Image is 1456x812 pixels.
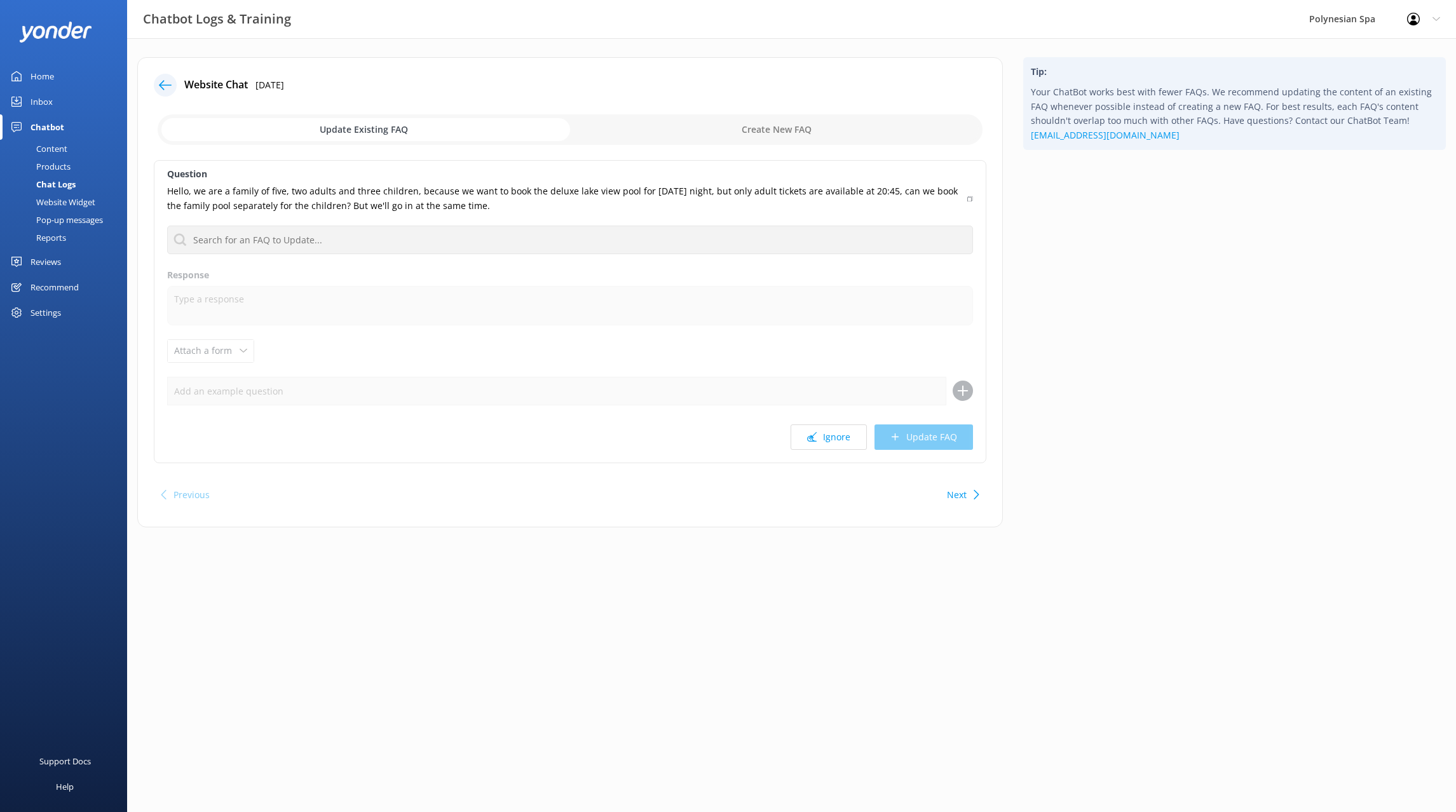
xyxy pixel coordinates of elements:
[167,226,973,254] input: Search for an FAQ to Update...
[8,193,127,211] a: Website Widget
[8,158,71,175] div: Products
[1031,85,1438,142] p: Your ChatBot works best with fewer FAQs. We recommend updating the content of an existing FAQ whe...
[8,175,76,193] div: Chat Logs
[8,229,66,247] div: Reports
[8,193,95,211] div: Website Widget
[56,774,74,799] div: Help
[8,229,127,247] a: Reports
[167,167,973,181] label: Question
[184,77,248,93] h4: Website Chat
[1031,129,1180,141] a: [EMAIL_ADDRESS][DOMAIN_NAME]
[19,22,92,43] img: yonder-white-logo.png
[8,140,67,158] div: Content
[947,482,967,508] button: Next
[8,211,127,229] a: Pop-up messages
[8,140,127,158] a: Content
[31,300,61,325] div: Settings
[791,424,867,450] button: Ignore
[31,89,53,114] div: Inbox
[8,211,103,229] div: Pop-up messages
[167,268,973,282] label: Response
[167,377,946,405] input: Add an example question
[31,114,64,140] div: Chatbot
[1031,65,1438,79] h4: Tip:
[8,158,127,175] a: Products
[143,9,291,29] h3: Chatbot Logs & Training
[31,249,61,274] div: Reviews
[39,748,91,774] div: Support Docs
[8,175,127,193] a: Chat Logs
[167,184,960,213] p: Hello, we are a family of five, two adults and three children, because we want to book the deluxe...
[31,274,79,300] div: Recommend
[31,64,54,89] div: Home
[255,78,284,92] p: [DATE]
